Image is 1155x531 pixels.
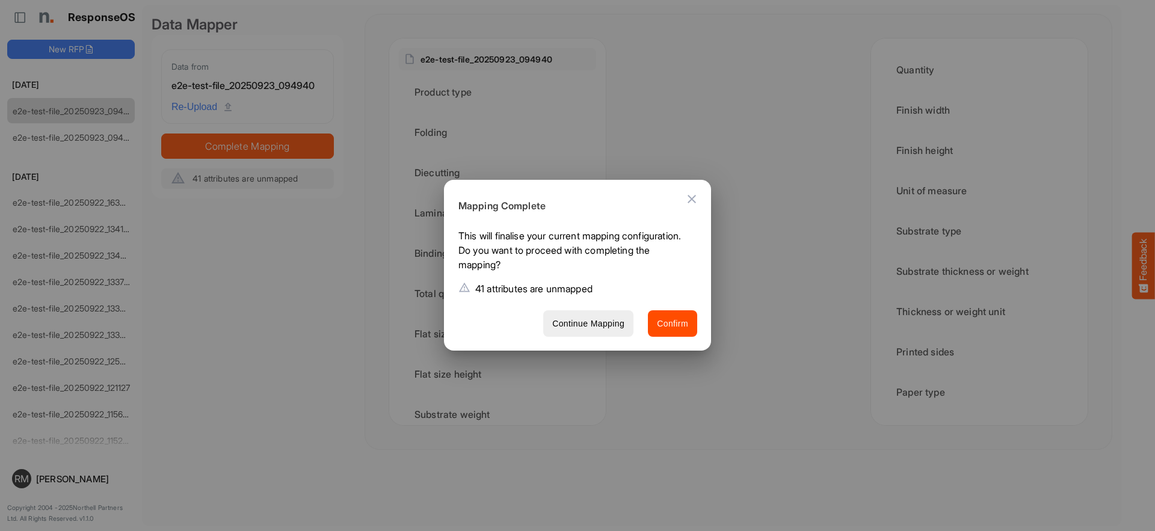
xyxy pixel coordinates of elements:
[657,316,688,331] span: Confirm
[677,185,706,213] button: Close dialog
[552,316,624,331] span: Continue Mapping
[475,281,593,296] p: 41 attributes are unmapped
[543,310,633,337] button: Continue Mapping
[648,310,697,337] button: Confirm
[458,229,688,277] p: This will finalise your current mapping configuration. Do you want to proceed with completing the...
[458,198,688,214] h6: Mapping Complete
